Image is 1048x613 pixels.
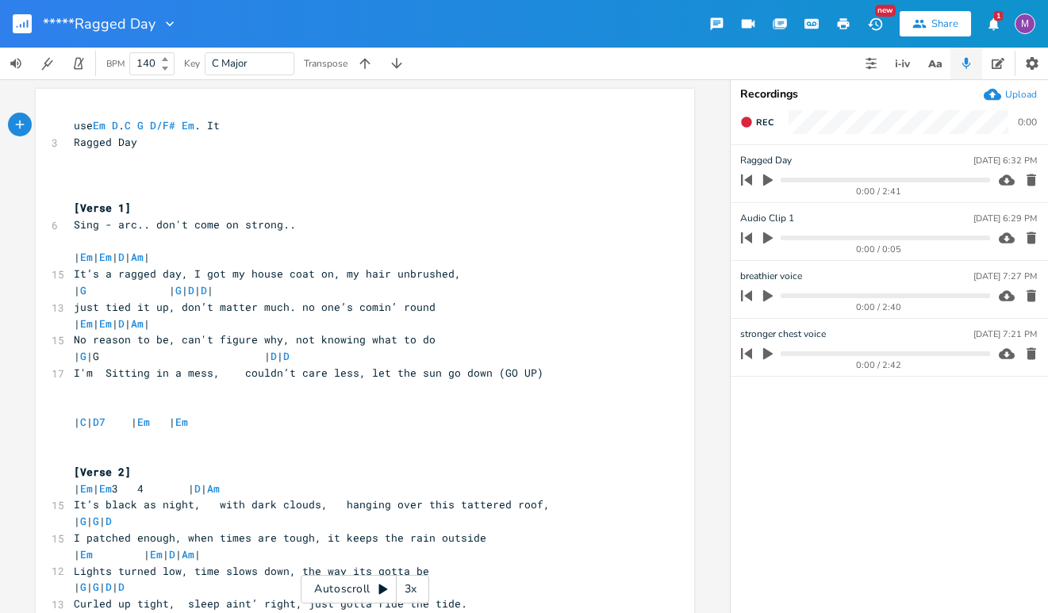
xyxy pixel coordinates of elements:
span: stronger chest voice [740,327,826,342]
span: | | 3 4 | | [74,481,220,496]
span: Am [131,316,144,331]
span: | | | | | [74,316,150,331]
span: | | | | [74,580,125,594]
div: 0:00 [1018,117,1037,127]
span: C [80,415,86,429]
div: Autoscroll [301,575,429,603]
span: Em [80,547,93,561]
span: | | | | | [74,547,201,561]
span: G [137,118,144,132]
span: C [125,118,131,132]
span: It’s a ragged day, I got my house coat on, my hair unbrushed, [74,266,461,281]
div: Transpose [304,59,347,68]
span: Ragged Day [74,135,137,149]
div: melindameshad [1015,13,1035,34]
span: G [80,283,86,297]
span: Ragged Day [740,153,792,168]
button: Upload [984,86,1037,103]
span: D [283,349,290,363]
span: Em [80,250,93,264]
div: 0:00 / 2:42 [768,361,990,370]
span: Am [182,547,194,561]
span: D [118,316,125,331]
span: Em [150,547,163,561]
span: Curled up tight, sleep aint’ right, just gotta ride the tide. [74,596,467,611]
span: D [118,250,125,264]
span: | | | | | [74,250,150,264]
span: Em [80,316,93,331]
span: D [188,283,194,297]
div: 0:00 / 2:41 [768,187,990,196]
span: D/F# [150,118,175,132]
span: Lights turned low, time slows down, the way its gotta be [74,564,429,578]
span: Em [80,481,93,496]
div: Share [931,17,958,31]
span: | | | | | [74,283,213,297]
span: Audio Clip 1 [740,211,794,226]
div: Key [184,59,200,68]
span: Rec [756,117,774,128]
span: D [194,481,201,496]
div: 1 [994,11,1003,21]
div: 3x [397,575,425,603]
span: It’s black as night, with dark clouds, hanging over this tattered roof, [74,497,550,511]
div: [DATE] 7:21 PM [973,330,1037,339]
button: Share [900,11,971,36]
span: just tied it up, don’t matter much. no one’s comin’ round [74,300,436,314]
div: Upload [1005,88,1037,101]
div: [DATE] 6:29 PM [973,214,1037,223]
span: I'm Sitting in a mess, couldn’t care less, let the sun go down (GO UP) [74,366,543,380]
span: D7 [93,415,106,429]
div: BPM [106,59,125,68]
span: D [118,580,125,594]
span: D [112,118,118,132]
span: [Verse 1] [74,201,131,215]
span: | |G | | [74,349,334,363]
span: Em [99,316,112,331]
span: D [106,514,112,528]
button: New [859,10,891,38]
span: Sing - arc.. don't come on strong.. [74,217,296,232]
button: M [1015,6,1035,42]
span: G [80,349,86,363]
span: | | | [74,514,118,528]
span: breathier voice [740,269,802,284]
div: [DATE] 7:27 PM [973,272,1037,281]
span: G [93,514,99,528]
span: D [169,547,175,561]
button: 1 [977,10,1009,38]
span: Em [182,118,194,132]
span: D [106,580,112,594]
span: D [201,283,207,297]
span: use . . It [74,118,220,132]
span: Em [99,250,112,264]
span: Em [137,415,150,429]
span: Em [99,481,112,496]
span: G [80,580,86,594]
div: 0:00 / 0:05 [768,245,990,254]
div: New [875,5,896,17]
span: G [93,580,99,594]
span: Em [175,415,188,429]
span: | | | | [74,415,188,429]
button: Rec [734,109,780,135]
span: C Major [212,56,248,71]
span: D [271,349,277,363]
span: No reason to be, can't figure why, not knowing what to do [74,332,436,347]
span: G [175,283,182,297]
div: 0:00 / 2:40 [768,303,990,312]
div: Recordings [740,89,1038,100]
span: Am [207,481,220,496]
span: I patched enough, when times are tough, it keeps the rain outside [74,531,486,545]
span: Am [131,250,144,264]
span: G [80,514,86,528]
span: Em [93,118,106,132]
span: [Verse 2] [74,465,131,479]
div: [DATE] 6:32 PM [973,156,1037,165]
